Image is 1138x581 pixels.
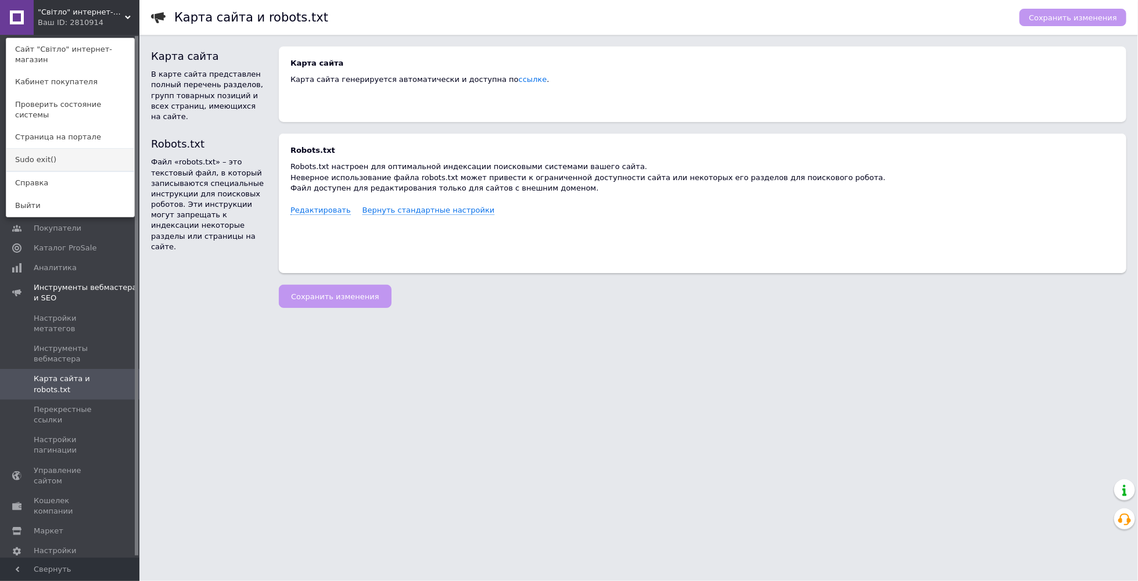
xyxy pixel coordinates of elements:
span: Настройки пагинации [34,435,107,456]
span: Настройки метатегов [34,313,107,334]
span: Редактировать [290,206,351,215]
div: Robots.txt [290,145,1115,156]
a: Выйти [6,195,134,217]
span: Инструменты вебмастера [34,343,107,364]
span: Аналитика [34,263,77,273]
a: Справка [6,172,134,194]
div: Robots.txt [151,137,267,151]
span: "Світло" интернет-магазин [38,7,125,17]
div: Ваш ID: 2810914 [38,17,87,28]
span: Карта сайта и robots.txt [34,374,107,394]
div: Файл «robots.txt» – это текстовый файл, в который записываются специальные инструкции для поисков... [151,157,267,252]
span: Кошелек компании [34,496,107,517]
span: Покупатели [34,223,81,234]
div: Карта сайта [290,58,1115,69]
div: В карте сайта представлен полный перечень разделов, групп товарных позиций и всех страниц, имеющи... [151,69,267,122]
span: Настройки [34,546,76,556]
a: ссылке [519,75,547,84]
span: Управление сайтом [34,465,107,486]
a: Sudo exit() [6,149,134,171]
a: Проверить состояние системы [6,94,134,126]
span: Инструменты вебмастера и SEO [34,282,139,303]
p: Неверное использование файла robots.txt может привести к ограниченной доступности сайта или некот... [290,173,1115,183]
a: Страница на портале [6,126,134,148]
div: Карта сайта [151,49,267,63]
a: Кабинет покупателя [6,71,134,93]
p: Файл доступен для редактирования только для сайтов с внешним доменом. [290,183,1115,193]
span: Перекрестные ссылки [34,404,107,425]
a: Сайт "Світло" интернет-магазин [6,38,134,71]
span: Каталог ProSale [34,243,96,253]
span: Вернуть стандартные настройки [362,206,495,215]
span: Маркет [34,526,63,536]
p: Robots.txt настроен для оптимальной индексации поисковыми системами вашего сайта. [290,162,1115,172]
h1: Карта сайта и robots.txt [174,10,328,24]
div: Карта сайта генерируется автоматически и доступна по . [290,74,1115,85]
